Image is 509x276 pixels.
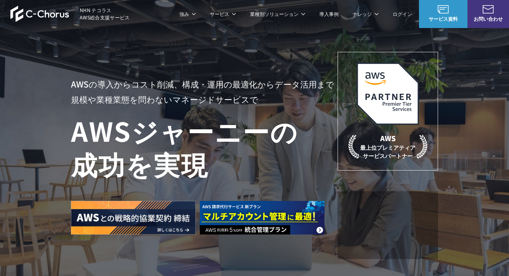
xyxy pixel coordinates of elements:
a: AWS総合支援サービス C-Chorus NHN テコラスAWS総合支援サービス [10,6,130,22]
span: お問い合わせ [467,15,509,22]
img: AWSプレミアティアサービスパートナー [357,63,419,125]
span: サービス資料 [419,15,467,22]
p: ナレッジ [352,10,379,18]
img: AWS総合支援サービス C-Chorus サービス資料 [438,5,449,13]
p: AWSの導入からコスト削減、 構成・運用の最適化からデータ活用まで 規模や業種業態を問わない マネージドサービスで [71,76,338,107]
p: 最上位プレミアティア サービスパートナー [348,133,427,160]
span: NHN テコラス AWS総合支援サービス [80,7,130,21]
h1: AWS ジャーニーの 成功を実現 [71,114,338,180]
img: 契約件数 [351,202,424,252]
em: AWS [380,133,396,143]
p: 強み [179,10,196,18]
p: サービス [210,10,236,18]
img: お問い合わせ [483,5,494,13]
a: 導入事例 [319,10,339,18]
a: ログイン [393,10,412,18]
p: 業種別ソリューション [250,10,305,18]
img: AWS請求代行サービス 統合管理プラン [200,201,324,234]
img: AWSとの戦略的協業契約 締結 [71,201,196,234]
